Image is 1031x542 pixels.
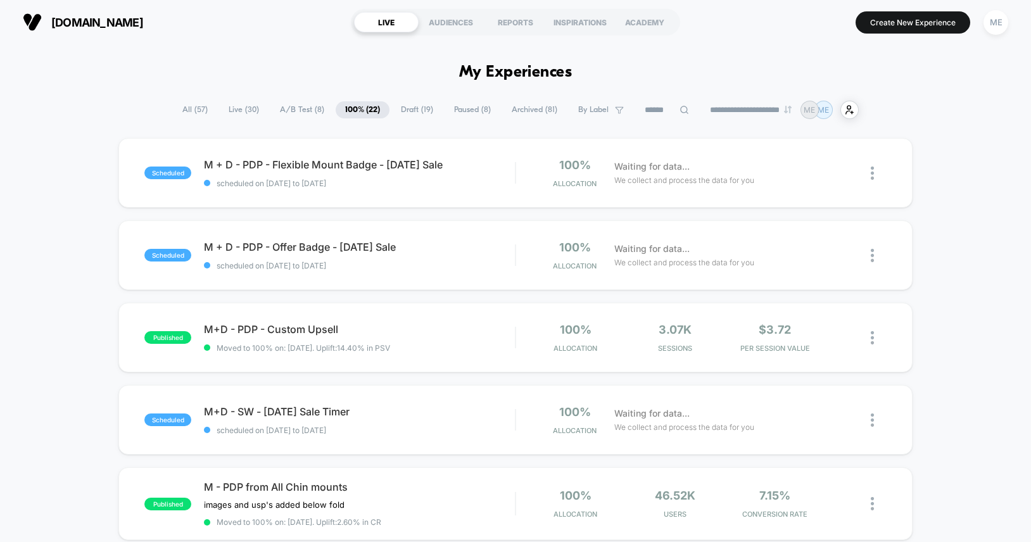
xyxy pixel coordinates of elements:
[871,249,874,262] img: close
[204,481,515,493] span: M - PDP from All Chin mounts
[144,249,191,262] span: scheduled
[553,179,597,188] span: Allocation
[391,101,443,118] span: Draft ( 19 )
[628,510,722,519] span: Users
[217,343,390,353] span: Moved to 100% on: [DATE] . Uplift: 14.40% in PSV
[204,261,515,270] span: scheduled on [DATE] to [DATE]
[614,256,754,268] span: We collect and process the data for you
[871,331,874,344] img: close
[553,262,597,270] span: Allocation
[459,63,572,82] h1: My Experiences
[759,489,790,502] span: 7.15%
[548,12,612,32] div: INSPIRATIONS
[502,101,567,118] span: Archived ( 81 )
[559,241,591,254] span: 100%
[23,13,42,32] img: Visually logo
[144,167,191,179] span: scheduled
[728,510,822,519] span: CONVERSION RATE
[144,331,191,344] span: published
[336,101,389,118] span: 100% ( 22 )
[614,406,690,420] span: Waiting for data...
[204,500,345,510] span: images and usp's added below fold
[871,413,874,427] img: close
[728,344,822,353] span: PER SESSION VALUE
[217,517,381,527] span: Moved to 100% on: [DATE] . Uplift: 2.60% in CR
[655,489,695,502] span: 46.52k
[871,497,874,510] img: close
[784,106,792,113] img: end
[612,12,677,32] div: ACADEMY
[51,16,143,29] span: [DOMAIN_NAME]
[614,160,690,173] span: Waiting for data...
[560,323,591,336] span: 100%
[553,344,597,353] span: Allocation
[204,425,515,435] span: scheduled on [DATE] to [DATE]
[270,101,334,118] span: A/B Test ( 8 )
[614,421,754,433] span: We collect and process the data for you
[144,413,191,426] span: scheduled
[984,10,1008,35] div: ME
[483,12,548,32] div: REPORTS
[354,12,419,32] div: LIVE
[759,323,791,336] span: $3.72
[871,167,874,180] img: close
[614,174,754,186] span: We collect and process the data for you
[219,101,269,118] span: Live ( 30 )
[173,101,217,118] span: All ( 57 )
[980,9,1012,35] button: ME
[144,498,191,510] span: published
[559,158,591,172] span: 100%
[445,101,500,118] span: Paused ( 8 )
[578,105,609,115] span: By Label
[553,426,597,435] span: Allocation
[419,12,483,32] div: AUDIENCES
[628,344,722,353] span: Sessions
[818,105,829,115] p: ME
[614,242,690,256] span: Waiting for data...
[204,241,515,253] span: M + D - PDP - Offer Badge - [DATE] Sale
[659,323,692,336] span: 3.07k
[19,12,147,32] button: [DOMAIN_NAME]
[560,489,591,502] span: 100%
[204,158,515,171] span: M + D - PDP - Flexible Mount Badge - [DATE] Sale
[804,105,815,115] p: ME
[204,179,515,188] span: scheduled on [DATE] to [DATE]
[204,323,515,336] span: M+D - PDP - Custom Upsell
[856,11,970,34] button: Create New Experience
[204,405,515,418] span: M+D - SW - [DATE] Sale Timer
[559,405,591,419] span: 100%
[553,510,597,519] span: Allocation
